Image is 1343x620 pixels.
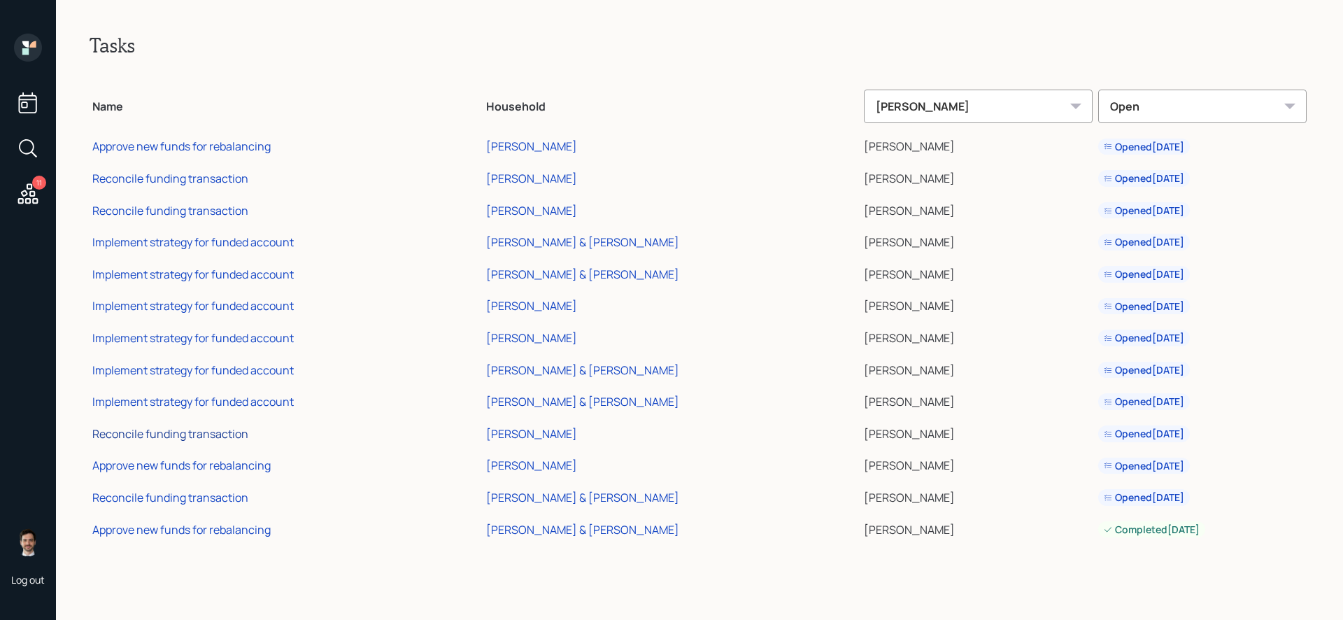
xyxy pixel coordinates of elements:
td: [PERSON_NAME] [861,288,1095,320]
th: Household [483,80,861,129]
div: Opened [DATE] [1104,331,1184,345]
td: [PERSON_NAME] [861,224,1095,256]
td: [PERSON_NAME] [861,383,1095,416]
td: [PERSON_NAME] [861,512,1095,544]
div: Opened [DATE] [1104,363,1184,377]
div: Opened [DATE] [1104,491,1184,505]
div: Opened [DATE] [1104,267,1184,281]
div: Open [1098,90,1307,123]
div: [PERSON_NAME] & [PERSON_NAME] [486,234,679,250]
div: [PERSON_NAME] & [PERSON_NAME] [486,522,679,537]
td: [PERSON_NAME] [861,320,1095,352]
div: Implement strategy for funded account [92,298,294,313]
div: Opened [DATE] [1104,204,1184,218]
div: Reconcile funding transaction [92,426,248,442]
div: [PERSON_NAME] [486,298,577,313]
img: jonah-coleman-headshot.png [14,528,42,556]
div: Implement strategy for funded account [92,267,294,282]
div: [PERSON_NAME] [864,90,1093,123]
div: [PERSON_NAME] & [PERSON_NAME] [486,362,679,378]
div: Implement strategy for funded account [92,362,294,378]
h2: Tasks [90,34,1309,57]
div: Reconcile funding transaction [92,171,248,186]
div: Opened [DATE] [1104,395,1184,409]
div: Reconcile funding transaction [92,203,248,218]
div: Opened [DATE] [1104,140,1184,154]
div: [PERSON_NAME] & [PERSON_NAME] [486,394,679,409]
div: [PERSON_NAME] [486,139,577,154]
div: [PERSON_NAME] & [PERSON_NAME] [486,267,679,282]
div: Reconcile funding transaction [92,490,248,505]
div: [PERSON_NAME] & [PERSON_NAME] [486,490,679,505]
td: [PERSON_NAME] [861,352,1095,384]
div: Implement strategy for funded account [92,394,294,409]
div: Approve new funds for rebalancing [92,522,271,537]
div: 11 [32,176,46,190]
div: Opened [DATE] [1104,235,1184,249]
div: Implement strategy for funded account [92,330,294,346]
td: [PERSON_NAME] [861,256,1095,288]
div: [PERSON_NAME] [486,426,577,442]
td: [PERSON_NAME] [861,448,1095,480]
div: Opened [DATE] [1104,427,1184,441]
div: [PERSON_NAME] [486,330,577,346]
td: [PERSON_NAME] [861,416,1095,448]
div: [PERSON_NAME] [486,171,577,186]
div: Approve new funds for rebalancing [92,458,271,473]
td: [PERSON_NAME] [861,479,1095,512]
td: [PERSON_NAME] [861,160,1095,192]
div: Log out [11,573,45,586]
td: [PERSON_NAME] [861,129,1095,161]
div: [PERSON_NAME] [486,458,577,473]
div: Opened [DATE] [1104,300,1184,313]
div: [PERSON_NAME] [486,203,577,218]
div: Implement strategy for funded account [92,234,294,250]
th: Name [90,80,483,129]
div: Opened [DATE] [1104,459,1184,473]
div: Opened [DATE] [1104,171,1184,185]
div: Completed [DATE] [1104,523,1200,537]
div: Approve new funds for rebalancing [92,139,271,154]
td: [PERSON_NAME] [861,192,1095,225]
